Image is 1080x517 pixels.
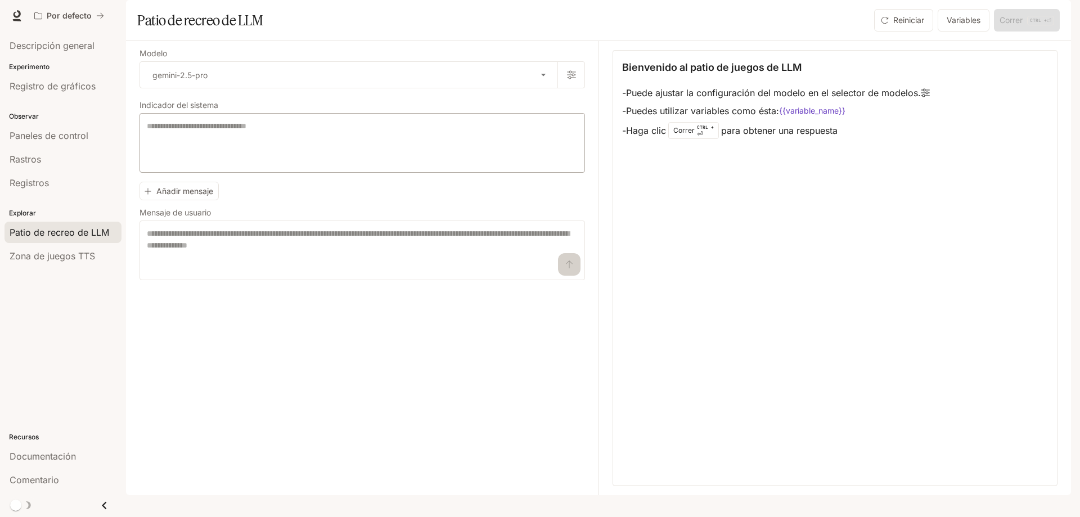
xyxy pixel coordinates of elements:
font: CTRL + [697,124,714,130]
font: Por defecto [47,11,92,20]
font: - [622,87,626,98]
div: gemini-2.5-pro [140,62,557,88]
font: - [622,105,626,116]
button: Todos los espacios de trabajo [29,5,109,27]
font: Mensaje de usuario [139,208,211,217]
font: Correr [673,126,695,134]
button: Reiniciar [874,9,933,32]
font: ⏎ [697,130,703,138]
font: Reiniciar [893,15,924,25]
font: Puede ajustar la configuración del modelo en el selector de modelos. [626,87,921,98]
font: Haga clic [626,125,666,136]
font: Añadir mensaje [156,186,213,196]
font: gemini-2.5-pro [152,70,208,80]
font: Bienvenido al patio de juegos de LLM [622,61,802,73]
font: Puedes utilizar variables como ésta: [626,105,779,116]
font: Indicador del sistema [139,100,218,110]
code: {{variable_name}} [779,105,845,116]
font: Variables [947,15,980,25]
font: Patio de recreo de LLM [137,12,263,29]
button: Variables [938,9,989,32]
font: - [622,125,626,136]
button: Añadir mensaje [139,182,219,200]
font: Modelo [139,48,167,58]
font: para obtener una respuesta [721,125,838,136]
